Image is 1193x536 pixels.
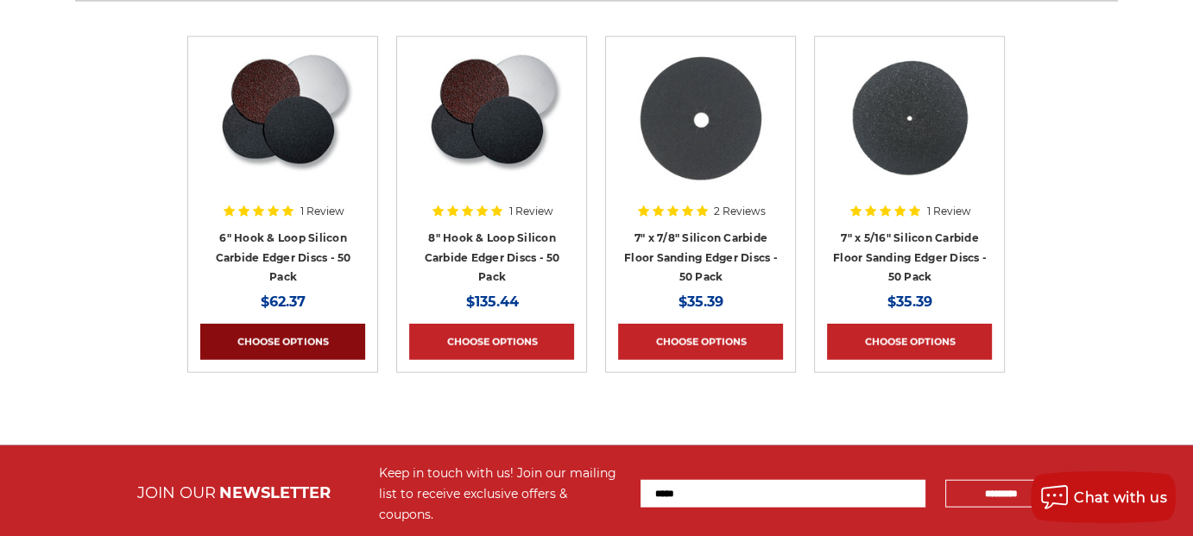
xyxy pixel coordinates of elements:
span: $35.39 [679,293,723,310]
a: 7" x 7/8" Silicon Carbide Floor Sanding Edger Disc [618,49,783,213]
a: Choose Options [618,324,783,360]
img: 7" x 5/16" Silicon Carbide Floor Sanding Edger Disc Coarse [841,49,979,187]
a: 8" Hook & Loop Silicon Carbide Edger Discs - 50 Pack [424,231,559,283]
a: 6" Hook & Loop Silicon Carbide Edger Discs - 50 Pack [215,231,350,283]
a: Choose Options [409,324,574,360]
div: Keep in touch with us! Join our mailing list to receive exclusive offers & coupons. [379,463,623,525]
a: Silicon Carbide 6" Hook & Loop Edger Discs [200,49,365,213]
span: JOIN OUR [137,483,216,502]
span: NEWSLETTER [219,483,331,502]
span: 1 Review [300,206,344,217]
img: Silicon Carbide 6" Hook & Loop Edger Discs [213,49,353,187]
a: Choose Options [827,324,992,360]
span: $35.39 [887,293,932,310]
a: 7" x 5/16" Silicon Carbide Floor Sanding Edger Discs - 50 Pack [833,231,987,283]
span: $62.37 [261,293,306,310]
span: Chat with us [1074,489,1167,506]
button: Chat with us [1031,471,1176,523]
a: Silicon Carbide 8" Hook & Loop Edger Discs [409,49,574,213]
span: 1 Review [508,206,552,217]
span: $135.44 [465,293,518,310]
img: 7" x 7/8" Silicon Carbide Floor Sanding Edger Disc [632,49,770,187]
a: Choose Options [200,324,365,360]
span: 2 Reviews [714,206,766,217]
a: 7" x 5/16" Silicon Carbide Floor Sanding Edger Disc Coarse [827,49,992,213]
img: Silicon Carbide 8" Hook & Loop Edger Discs [422,49,562,187]
a: 7" x 7/8" Silicon Carbide Floor Sanding Edger Discs - 50 Pack [624,231,778,283]
span: 1 Review [926,206,970,217]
